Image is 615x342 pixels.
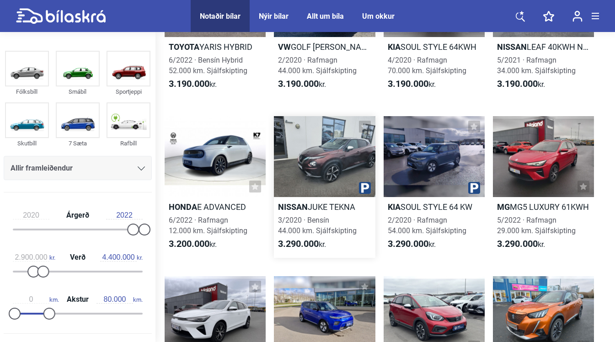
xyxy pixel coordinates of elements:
b: 3.190.000 [388,78,428,89]
span: kr. [13,253,55,262]
h2: JUKE TEKNA [274,202,375,212]
h2: YARIS HYBRID [165,42,266,52]
span: kr. [169,79,217,90]
span: kr. [388,239,436,250]
a: Notaðir bílar [200,12,241,21]
span: kr. [100,253,143,262]
b: Honda [169,202,197,212]
span: kr. [169,239,217,250]
h2: GOLF [PERSON_NAME] [274,42,375,52]
span: 4/2020 · Rafmagn 70.000 km. Sjálfskipting [388,56,466,75]
span: Allir framleiðendur [11,162,73,175]
span: Akstur [64,296,91,303]
b: 3.290.000 [278,238,319,249]
span: kr. [497,239,545,250]
img: user-login.svg [572,11,583,22]
span: km. [13,295,59,304]
a: NissanJUKE TEKNA3/2020 · Bensín44.000 km. Sjálfskipting3.290.000kr. [274,116,375,258]
h2: E ADVANCED [165,202,266,212]
b: 3.290.000 [388,238,428,249]
b: 3.190.000 [278,78,319,89]
b: 3.190.000 [497,78,538,89]
span: 2/2020 · Rafmagn 54.000 km. Sjálfskipting [388,216,466,235]
span: kr. [497,79,545,90]
div: Sportjeppi [107,86,150,97]
b: Nissan [278,202,308,212]
b: Toyota [169,42,199,52]
b: 3.290.000 [497,238,538,249]
b: Kia [388,202,401,212]
span: 5/2022 · Rafmagn 29.000 km. Sjálfskipting [497,216,576,235]
b: Mg [497,202,510,212]
div: 7 Sæta [56,138,100,149]
span: 3/2020 · Bensín 44.000 km. Sjálfskipting [278,216,357,235]
h2: MG5 LUXURY 61KWH [493,202,594,212]
span: kr. [388,79,436,90]
div: Fólksbíll [5,86,49,97]
b: Kia [388,42,401,52]
span: 5/2021 · Rafmagn 34.000 km. Sjálfskipting [497,56,576,75]
a: Nýir bílar [259,12,289,21]
div: Rafbíll [107,138,150,149]
b: VW [278,42,291,52]
span: kr. [278,79,326,90]
b: 3.190.000 [169,78,209,89]
h2: SOUL STYLE 64KWH [384,42,485,52]
span: Verð [68,254,88,261]
span: kr. [278,239,326,250]
div: Smábíl [56,86,100,97]
h2: SOUL STYLE 64 KW [384,202,485,212]
div: Skutbíll [5,138,49,149]
h2: LEAF 40KWH N-CONECTA [493,42,594,52]
span: 2/2020 · Rafmagn 44.000 km. Sjálfskipting [278,56,357,75]
img: parking.png [468,182,480,194]
a: Um okkur [362,12,395,21]
b: Nissan [497,42,527,52]
a: HondaE ADVANCED6/2022 · Rafmagn12.000 km. Sjálfskipting3.200.000kr. [165,116,266,258]
b: 3.200.000 [169,238,209,249]
span: 6/2022 · Rafmagn 12.000 km. Sjálfskipting [169,216,247,235]
img: parking.png [359,182,371,194]
span: Árgerð [64,212,91,219]
a: MgMG5 LUXURY 61KWH5/2022 · Rafmagn29.000 km. Sjálfskipting3.290.000kr. [493,116,594,258]
a: Allt um bíla [307,12,344,21]
span: 6/2022 · Bensín Hybrid 52.000 km. Sjálfskipting [169,56,247,75]
span: km. [96,295,143,304]
a: KiaSOUL STYLE 64 KW2/2020 · Rafmagn54.000 km. Sjálfskipting3.290.000kr. [384,116,485,258]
